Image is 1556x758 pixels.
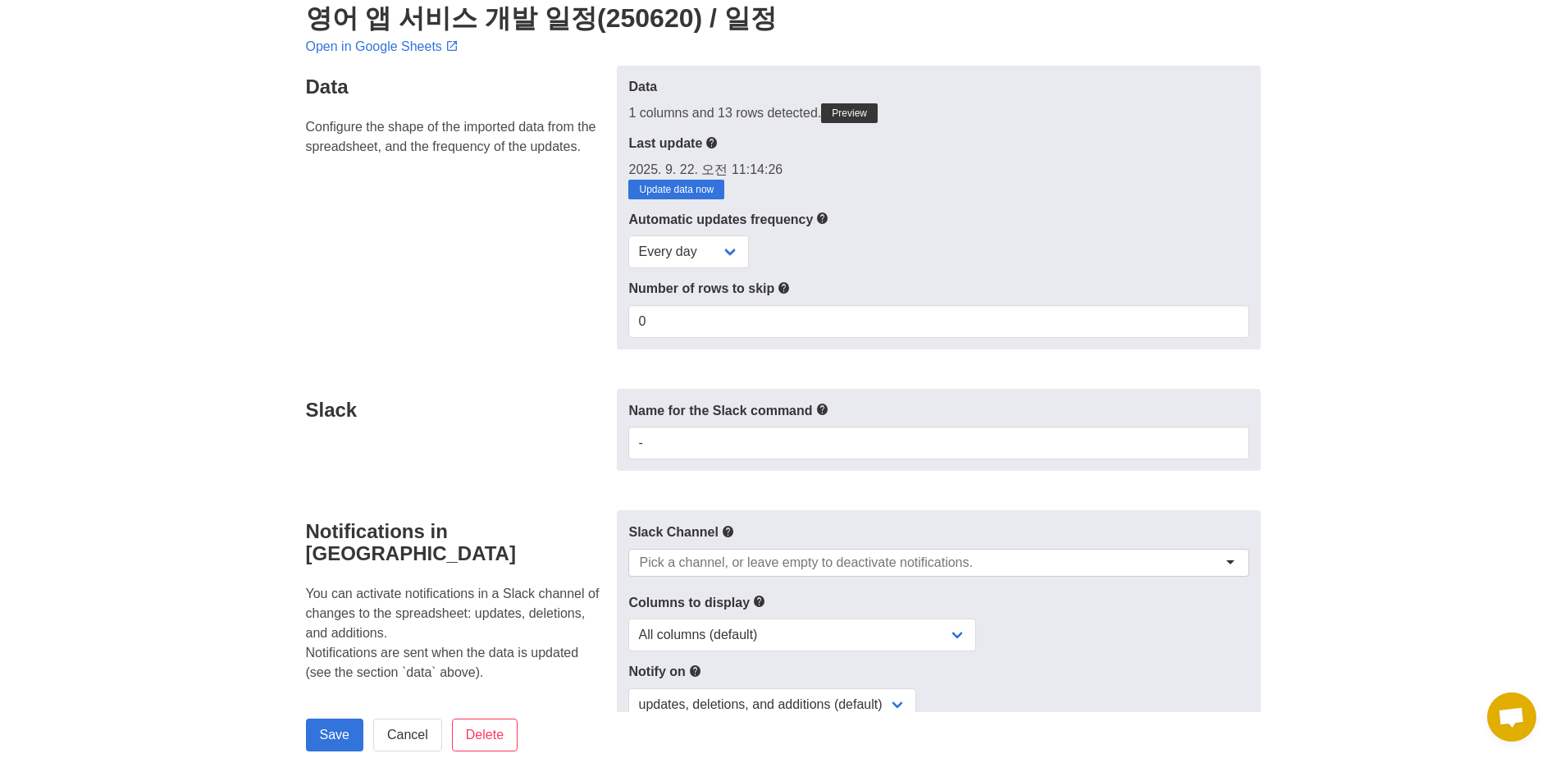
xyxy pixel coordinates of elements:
p: Configure the shape of the imported data from the spreadsheet, and the frequency of the updates. [306,117,608,157]
p: You can activate notifications in a Slack channel of changes to the spreadsheet: updates, deletio... [306,584,608,683]
label: Columns to display [628,592,1248,613]
input: Delete [452,719,518,751]
label: Data [628,77,1248,97]
a: Preview [821,103,878,123]
label: Last update [628,133,1248,153]
h4: Data [306,75,608,98]
label: Slack Channel [628,522,1248,542]
input: Text input [628,427,1248,459]
label: Number of rows to skip [628,278,1248,299]
input: Save [306,719,363,751]
h4: Notifications in [GEOGRAPHIC_DATA] [306,520,608,564]
div: 1 columns and 13 rows detected. [628,103,1248,123]
a: Open in Google Sheets [306,39,462,53]
input: Pick a channel, or leave empty to deactivate notifications. [639,555,973,571]
a: Update data now [628,180,724,199]
label: Automatic updates frequency [628,209,1248,230]
a: Cancel [373,719,442,751]
div: Open chat [1487,692,1536,742]
label: Notify on [628,661,1248,682]
span: 2025. 9. 22. 오전 11:14:26 [628,162,783,176]
h2: 영어 앱 서비스 개발 일정(250620) / 일정 [306,3,1251,33]
h4: Slack [306,399,608,421]
label: Name for the Slack command [628,400,1248,421]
